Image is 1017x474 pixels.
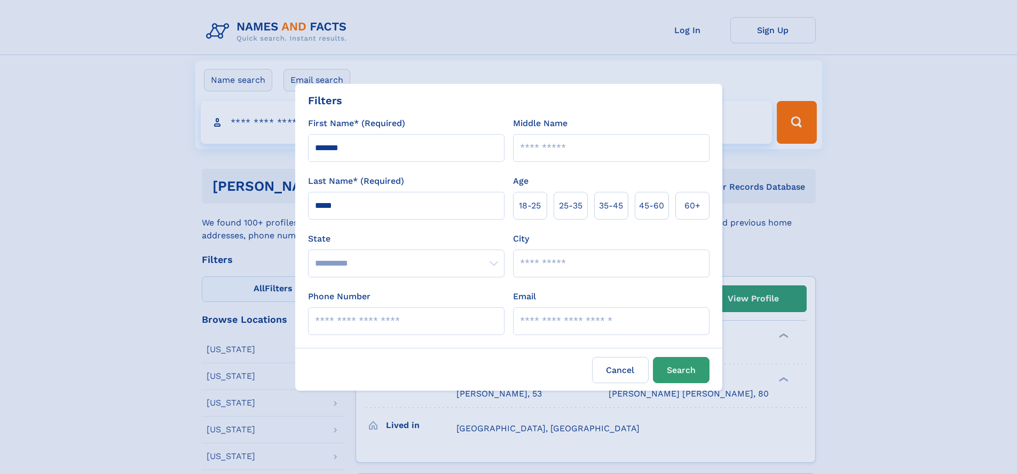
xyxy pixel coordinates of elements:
span: 25‑35 [559,199,582,212]
div: Filters [308,92,342,108]
span: 18‑25 [519,199,541,212]
button: Search [653,357,709,383]
label: Phone Number [308,290,370,303]
label: Middle Name [513,117,567,130]
label: Cancel [592,357,649,383]
label: State [308,232,504,245]
span: 60+ [684,199,700,212]
label: Last Name* (Required) [308,175,404,188]
label: City [513,232,529,245]
label: Email [513,290,536,303]
span: 35‑45 [599,199,623,212]
label: First Name* (Required) [308,117,405,130]
label: Age [513,175,529,188]
span: 45‑60 [639,199,664,212]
